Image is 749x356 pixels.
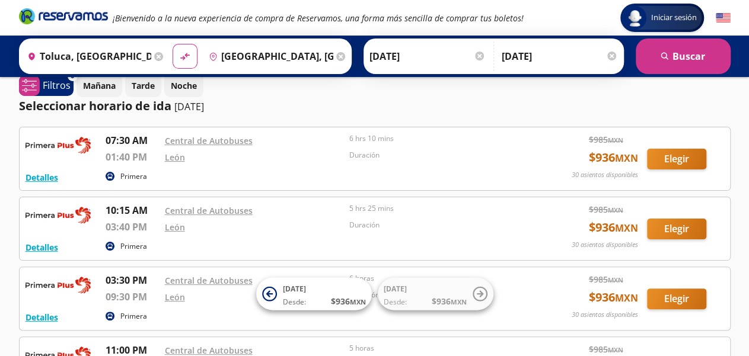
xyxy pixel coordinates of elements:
[350,297,366,306] small: MXN
[349,133,528,144] p: 6 hrs 10 mins
[204,41,333,71] input: Buscar Destino
[19,97,171,115] p: Seleccionar horario de ida
[378,278,493,310] button: [DATE]Desde:$936MXN
[589,203,623,216] span: $ 985
[608,136,623,145] small: MXN
[26,311,58,323] button: Detalles
[26,171,58,184] button: Detalles
[106,290,159,304] p: 09:30 PM
[165,275,253,286] a: Central de Autobuses
[26,203,91,227] img: RESERVAMOS
[384,284,407,294] span: [DATE]
[125,74,161,97] button: Tarde
[165,152,185,163] a: León
[165,222,185,233] a: León
[77,74,122,97] button: Mañana
[349,343,528,354] p: 5 horas
[589,288,638,306] span: $ 936
[120,311,147,322] p: Primera
[647,288,706,309] button: Elegir
[572,240,638,250] p: 30 asientos disponibles
[589,149,638,166] span: $ 936
[646,12,702,24] span: Iniciar sesión
[615,291,638,304] small: MXN
[165,135,253,146] a: Central de Autobuses
[384,297,407,307] span: Desde:
[608,275,623,284] small: MXN
[83,79,116,92] p: Mañana
[106,220,159,234] p: 03:40 PM
[349,220,528,230] p: Duración
[19,75,74,96] button: 0Filtros
[647,149,706,169] button: Elegir
[636,39,731,74] button: Buscar
[19,7,108,25] i: Brand Logo
[256,278,372,310] button: [DATE]Desde:$936MXN
[589,219,638,236] span: $ 936
[589,343,623,355] span: $ 985
[369,41,486,71] input: Elegir Fecha
[608,345,623,354] small: MXN
[165,345,253,356] a: Central de Autobuses
[451,297,467,306] small: MXN
[23,41,152,71] input: Buscar Origen
[589,273,623,286] span: $ 985
[164,74,203,97] button: Noche
[615,222,638,235] small: MXN
[589,133,623,146] span: $ 985
[174,100,204,114] p: [DATE]
[432,295,467,307] span: $ 936
[106,203,159,217] p: 10:15 AM
[572,310,638,320] p: 30 asientos disponibles
[19,7,108,28] a: Brand Logo
[572,170,638,180] p: 30 asientos disponibles
[43,78,71,92] p: Filtros
[615,152,638,165] small: MXN
[165,291,185,303] a: León
[106,150,159,164] p: 01:40 PM
[26,241,58,254] button: Detalles
[331,295,366,307] span: $ 936
[113,12,524,24] em: ¡Bienvenido a la nueva experiencia de compra de Reservamos, una forma más sencilla de comprar tus...
[106,133,159,147] p: 07:30 AM
[106,273,159,287] p: 03:30 PM
[165,205,253,216] a: Central de Autobuses
[647,219,706,239] button: Elegir
[26,273,91,297] img: RESERVAMOS
[120,171,147,182] p: Primera
[349,203,528,214] p: 5 hrs 25 mins
[283,297,306,307] span: Desde:
[502,41,618,71] input: Opcional
[283,284,306,294] span: [DATE]
[120,241,147,252] p: Primera
[171,79,197,92] p: Noche
[608,206,623,214] small: MXN
[26,133,91,157] img: RESERVAMOS
[349,150,528,161] p: Duración
[349,273,528,284] p: 6 horas
[716,11,731,25] button: English
[132,79,155,92] p: Tarde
